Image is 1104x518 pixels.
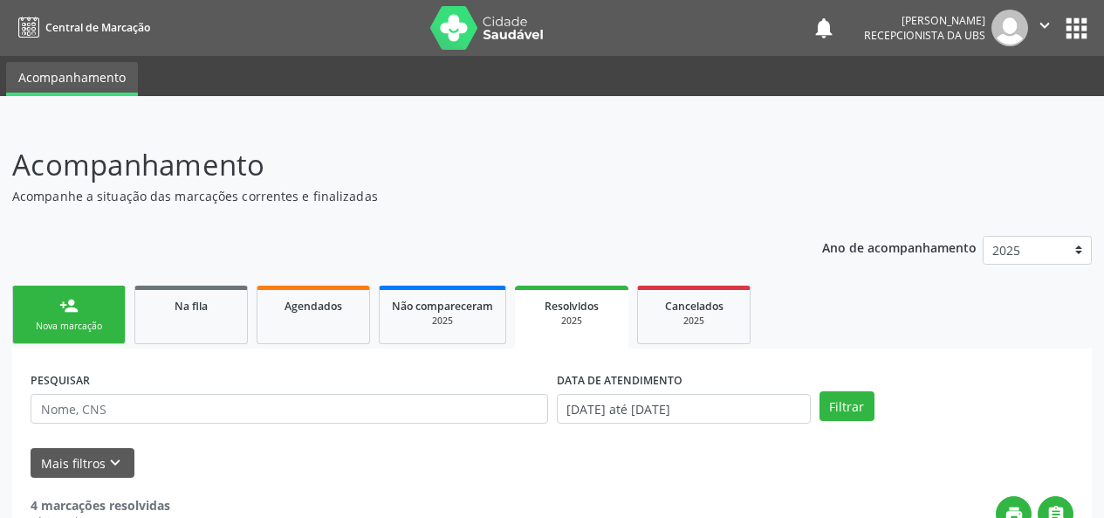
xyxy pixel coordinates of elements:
span: Resolvidos [545,299,599,314]
button: Mais filtroskeyboard_arrow_down [31,448,134,479]
i: keyboard_arrow_down [106,453,125,473]
button: apps [1061,13,1092,44]
strong: 4 marcações resolvidas [31,497,170,514]
a: Acompanhamento [6,62,138,96]
div: 2025 [650,314,737,328]
span: Não compareceram [392,299,493,314]
input: Nome, CNS [31,394,548,424]
span: Cancelados [665,299,723,314]
div: 2025 [392,314,493,328]
label: DATA DE ATENDIMENTO [557,367,682,394]
div: person_add [59,296,79,315]
div: 2025 [527,314,616,328]
div: [PERSON_NAME] [864,13,985,28]
i:  [1035,16,1054,35]
label: PESQUISAR [31,367,90,394]
p: Acompanhe a situação das marcações correntes e finalizadas [12,187,768,205]
p: Ano de acompanhamento [822,236,977,258]
img: img [991,10,1028,46]
button:  [1028,10,1061,46]
span: Agendados [285,299,342,314]
button: notifications [812,16,836,40]
p: Acompanhamento [12,143,768,187]
button: Filtrar [819,391,874,421]
input: Selecione um intervalo [557,394,811,424]
span: Recepcionista da UBS [864,28,985,43]
a: Central de Marcação [12,13,150,42]
span: Na fila [175,299,208,314]
span: Central de Marcação [45,20,150,35]
div: Nova marcação [25,320,113,333]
